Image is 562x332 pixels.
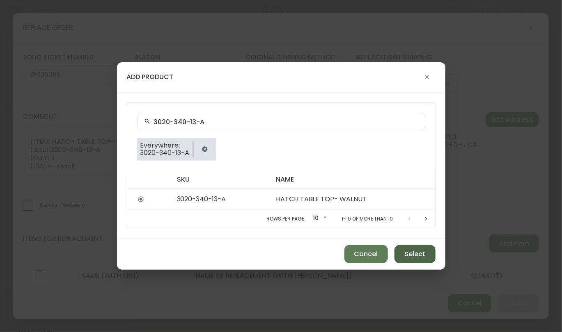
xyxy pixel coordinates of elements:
[177,175,263,184] h4: sku
[266,215,305,223] p: Rows per page:
[140,142,190,149] span: Everywhere:
[170,189,269,209] td: 3020-340-13-A
[344,245,388,263] button: Cancel
[269,189,435,209] td: HATCH TABLE TOP- WALNUT
[127,73,174,82] h4: add product
[418,211,434,227] button: Next page
[395,245,436,263] button: Select
[309,212,328,225] div: 10
[140,149,190,157] span: 3020-340-13-A
[342,215,393,223] p: 1-10 of more than 10
[276,175,428,184] h4: name
[154,118,418,126] input: Search by name or SKU
[404,250,425,259] span: Select
[354,250,378,259] span: Cancel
